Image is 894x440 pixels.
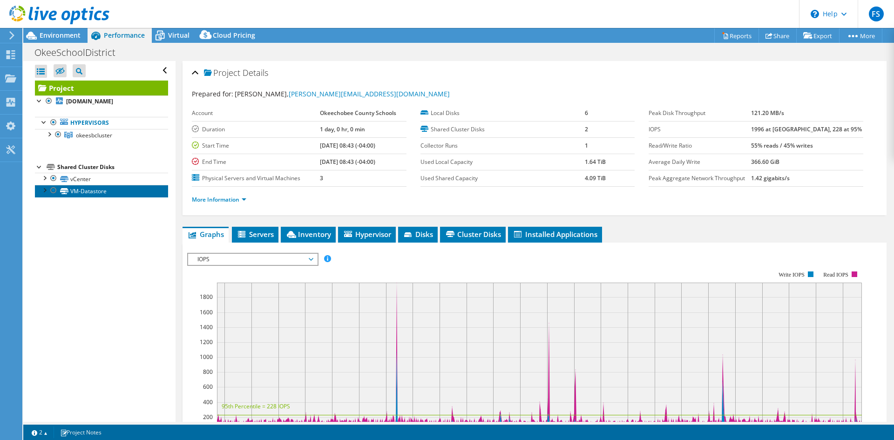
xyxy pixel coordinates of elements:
label: End Time [192,157,320,167]
span: Installed Applications [513,230,597,239]
span: Environment [40,31,81,40]
text: 400 [203,398,213,406]
span: Graphs [187,230,224,239]
a: [DOMAIN_NAME] [35,95,168,108]
span: IOPS [193,254,312,265]
b: 1 day, 0 hr, 0 min [320,125,365,133]
a: Export [796,28,840,43]
a: [PERSON_NAME][EMAIL_ADDRESS][DOMAIN_NAME] [289,89,450,98]
b: 55% reads / 45% writes [751,142,813,149]
a: 2 [25,426,54,438]
text: Write IOPS [779,271,805,278]
a: Project [35,81,168,95]
text: 1800 [200,293,213,301]
label: Shared Cluster Disks [420,125,585,134]
label: Peak Aggregate Network Throughput [649,174,751,183]
span: okeesbcluster [76,131,112,139]
span: Cluster Disks [445,230,501,239]
text: Read IOPS [824,271,849,278]
a: vCenter [35,173,168,185]
b: 1.42 gigabits/s [751,174,790,182]
b: 1 [585,142,588,149]
b: 1.64 TiB [585,158,606,166]
text: 1600 [200,308,213,316]
label: Start Time [192,141,320,150]
label: Collector Runs [420,141,585,150]
span: Performance [104,31,145,40]
a: Reports [714,28,759,43]
a: Share [759,28,797,43]
label: Duration [192,125,320,134]
label: Prepared for: [192,89,233,98]
a: More Information [192,196,246,203]
text: 95th Percentile = 228 IOPS [222,402,290,410]
label: Account [192,108,320,118]
a: More [839,28,882,43]
label: IOPS [649,125,751,134]
b: 1996 at [GEOGRAPHIC_DATA], 228 at 95% [751,125,862,133]
text: 600 [203,383,213,391]
b: [DOMAIN_NAME] [66,97,113,105]
b: 2 [585,125,588,133]
b: [DATE] 08:43 (-04:00) [320,142,375,149]
text: 1000 [200,353,213,361]
span: Project [204,68,240,78]
div: Shared Cluster Disks [57,162,168,173]
b: 121.20 MB/s [751,109,784,117]
b: 3 [320,174,323,182]
span: Inventory [285,230,331,239]
span: FS [869,7,884,21]
text: 200 [203,413,213,421]
span: Virtual [168,31,190,40]
label: Average Daily Write [649,157,751,167]
svg: \n [811,10,819,18]
text: 1400 [200,323,213,331]
span: Disks [403,230,433,239]
span: Details [243,67,268,78]
label: Used Shared Capacity [420,174,585,183]
h1: OkeeSchoolDistrict [30,47,130,58]
a: VM-Datastore [35,185,168,197]
span: Hypervisor [343,230,391,239]
b: 6 [585,109,588,117]
b: [DATE] 08:43 (-04:00) [320,158,375,166]
b: 4.09 TiB [585,174,606,182]
label: Local Disks [420,108,585,118]
span: Cloud Pricing [213,31,255,40]
a: okeesbcluster [35,129,168,141]
b: 366.60 GiB [751,158,779,166]
text: 1200 [200,338,213,346]
label: Peak Disk Throughput [649,108,751,118]
a: Project Notes [54,426,108,438]
label: Read/Write Ratio [649,141,751,150]
text: 800 [203,368,213,376]
label: Physical Servers and Virtual Machines [192,174,320,183]
label: Used Local Capacity [420,157,585,167]
span: [PERSON_NAME], [235,89,450,98]
b: Okeechobee County Schools [320,109,396,117]
span: Servers [237,230,274,239]
a: Hypervisors [35,117,168,129]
